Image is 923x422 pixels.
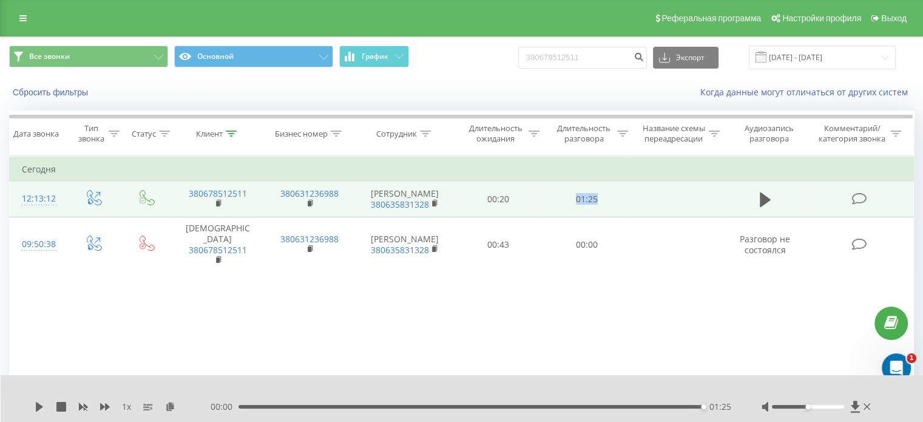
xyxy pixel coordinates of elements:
button: Экспорт [653,47,718,69]
span: График [362,52,388,61]
div: 12:13:12 [22,187,54,211]
td: 00:00 [543,217,631,273]
span: Разговор не состоялся [740,233,790,256]
div: Название схемы переадресации [642,123,706,144]
button: Сбросить фильтры [9,87,94,98]
div: Бизнес номер [275,129,328,139]
span: 00:00 [211,401,238,413]
span: 1 x [122,401,131,413]
td: 00:20 [455,182,543,217]
div: Длительность ожидания [465,123,526,144]
a: 380631236988 [280,188,339,199]
div: Комментарий/категория звонка [816,123,887,144]
span: Выход [881,13,907,23]
div: Статус [132,129,156,139]
div: Клиент [196,129,223,139]
td: 00:43 [455,217,543,273]
div: Accessibility label [702,404,706,409]
div: Длительность разговора [553,123,614,144]
a: 380631236988 [280,233,339,245]
span: 1 [907,353,916,363]
td: [DEMOGRAPHIC_DATA] [172,217,263,273]
div: 09:50:38 [22,233,54,256]
span: 01:25 [709,401,731,413]
a: Когда данные могут отличаться от других систем [700,86,914,98]
button: Все звонки [9,46,168,67]
td: [PERSON_NAME] [356,217,455,273]
input: Поиск по номеру [518,47,647,69]
a: 380678512511 [189,244,247,256]
a: 380635831328 [371,199,429,210]
div: Accessibility label [805,404,810,409]
a: 380678512511 [189,188,247,199]
a: 380635831328 [371,244,429,256]
button: Основной [174,46,333,67]
td: Сегодня [10,157,914,182]
div: Дата звонка [13,129,59,139]
td: 01:25 [543,182,631,217]
button: График [339,46,409,67]
span: Настройки профиля [782,13,861,23]
div: Сотрудник [376,129,417,139]
div: Аудиозапись разговора [734,123,805,144]
span: Реферальная программа [661,13,761,23]
td: [PERSON_NAME] [356,182,455,217]
div: Тип звонка [76,123,105,144]
iframe: Intercom live chat [882,353,911,383]
span: Все звонки [29,52,70,61]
